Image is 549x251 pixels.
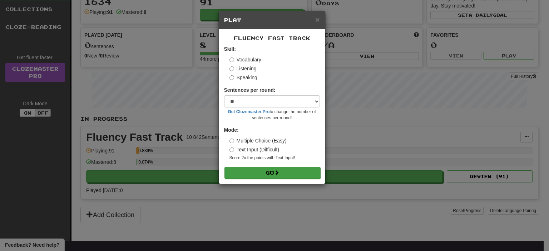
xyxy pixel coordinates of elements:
span: Fluency Fast Track [234,35,310,41]
input: Multiple Choice (Easy) [229,139,234,143]
label: Multiple Choice (Easy) [229,137,287,144]
input: Text Input (Difficult) [229,147,234,152]
h5: Play [224,16,320,24]
label: Sentences per round: [224,86,276,94]
small: to change the number of sentences per round! [224,109,320,121]
button: Close [315,16,320,23]
small: Score 2x the points with Text Input ! [229,155,320,161]
input: Listening [229,66,234,71]
span: × [315,15,320,24]
input: Speaking [229,75,234,80]
button: Go [224,167,320,179]
strong: Skill: [224,46,236,52]
label: Vocabulary [229,56,261,63]
label: Speaking [229,74,257,81]
strong: Mode: [224,127,239,133]
label: Listening [229,65,257,72]
input: Vocabulary [229,57,234,62]
label: Text Input (Difficult) [229,146,280,153]
a: Get Clozemaster Pro [228,109,270,114]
